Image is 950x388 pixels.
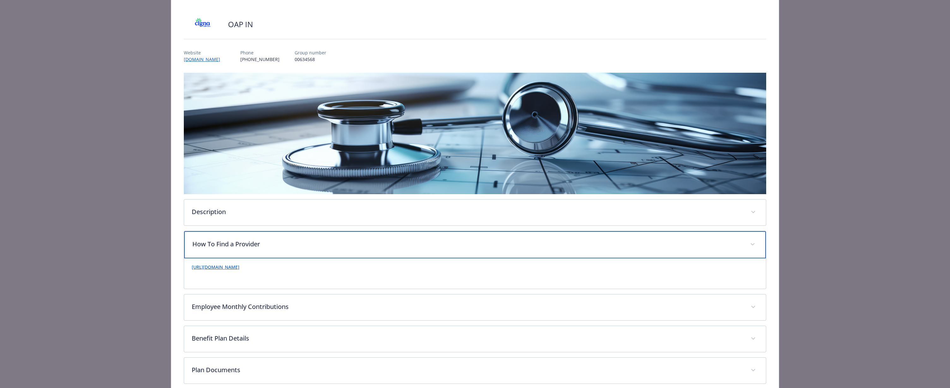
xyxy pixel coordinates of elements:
[192,302,743,311] p: Employee Monthly Contributions
[192,334,743,343] p: Benefit Plan Details
[184,358,766,384] div: Plan Documents
[192,365,743,375] p: Plan Documents
[228,19,253,30] h2: OAP IN
[295,49,326,56] p: Group number
[240,49,280,56] p: Phone
[184,200,766,225] div: Description
[184,73,766,194] img: banner
[192,239,742,249] p: How To Find a Provider
[184,56,225,62] a: [DOMAIN_NAME]
[192,264,239,270] a: [URL][DOMAIN_NAME]
[240,56,280,63] p: [PHONE_NUMBER]
[184,231,766,258] div: How To Find a Provider
[295,56,326,63] p: 00634568
[184,49,225,56] p: Website
[184,258,766,289] div: How To Find a Provider
[192,207,743,217] p: Description
[184,15,222,34] img: CIGNA
[184,326,766,352] div: Benefit Plan Details
[184,294,766,320] div: Employee Monthly Contributions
